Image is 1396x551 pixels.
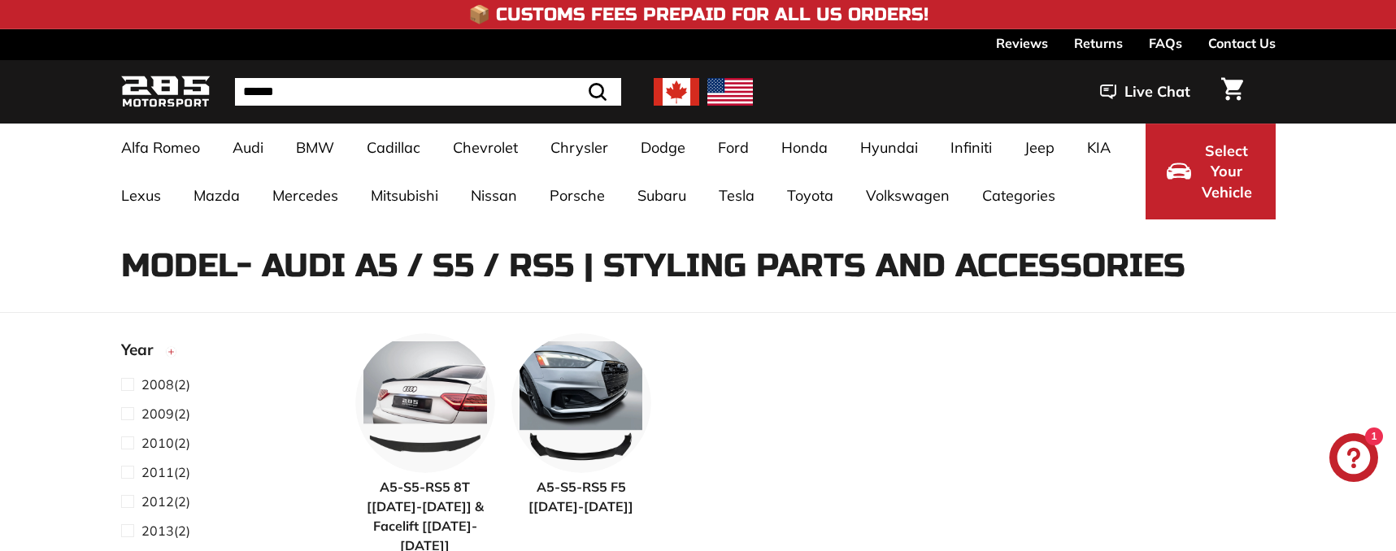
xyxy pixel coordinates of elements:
[437,124,534,171] a: Chevrolet
[256,171,354,219] a: Mercedes
[1149,29,1182,57] a: FAQs
[534,124,624,171] a: Chrysler
[844,124,934,171] a: Hyundai
[468,5,928,24] h4: 📦 Customs Fees Prepaid for All US Orders!
[121,73,211,111] img: Logo_285_Motorsport_areodynamics_components
[1211,64,1253,119] a: Cart
[533,171,621,219] a: Porsche
[1199,141,1255,203] span: Select Your Vehicle
[141,375,190,394] span: (2)
[235,78,621,106] input: Search
[850,171,966,219] a: Volkswagen
[141,523,174,539] span: 2013
[765,124,844,171] a: Honda
[354,171,454,219] a: Mitsubishi
[621,171,702,219] a: Subaru
[105,124,216,171] a: Alfa Romeo
[141,404,190,423] span: (2)
[1146,124,1276,219] button: Select Your Vehicle
[624,124,702,171] a: Dodge
[1208,29,1276,57] a: Contact Us
[141,406,174,422] span: 2009
[141,433,190,453] span: (2)
[996,29,1048,57] a: Reviews
[702,171,771,219] a: Tesla
[105,171,177,219] a: Lexus
[1071,124,1127,171] a: KIA
[141,435,174,451] span: 2010
[141,462,190,482] span: (2)
[121,338,165,362] span: Year
[934,124,1008,171] a: Infiniti
[1324,433,1383,486] inbox-online-store-chat: Shopify online store chat
[1124,81,1190,102] span: Live Chat
[454,171,533,219] a: Nissan
[141,492,190,511] span: (2)
[121,248,1276,284] h1: Model- Audi A5 / S5 / RS5 | Styling Parts and Accessories
[1074,29,1123,57] a: Returns
[177,171,256,219] a: Mazda
[511,477,651,516] span: A5-S5-RS5 F5 [[DATE]-[DATE]]
[141,521,190,540] span: (2)
[1008,124,1071,171] a: Jeep
[1079,72,1211,112] button: Live Chat
[121,333,329,374] button: Year
[702,124,765,171] a: Ford
[350,124,437,171] a: Cadillac
[280,124,350,171] a: BMW
[966,171,1072,219] a: Categories
[141,376,174,393] span: 2008
[141,493,174,510] span: 2012
[216,124,280,171] a: Audi
[771,171,850,219] a: Toyota
[141,464,174,480] span: 2011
